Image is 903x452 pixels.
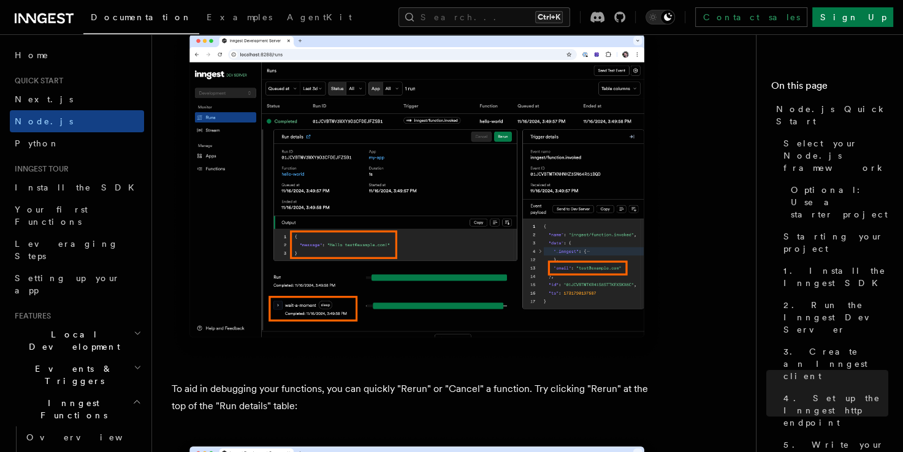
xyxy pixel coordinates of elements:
[771,98,888,132] a: Node.js Quick Start
[15,49,49,61] span: Home
[10,311,51,321] span: Features
[15,116,73,126] span: Node.js
[812,7,893,27] a: Sign Up
[15,273,120,295] span: Setting up your app
[10,44,144,66] a: Home
[10,198,144,233] a: Your first Functions
[10,88,144,110] a: Next.js
[779,341,888,387] a: 3. Create an Inngest client
[779,132,888,179] a: Select your Node.js framework
[695,7,807,27] a: Contact sales
[771,78,888,98] h4: On this page
[535,11,563,23] kbd: Ctrl+K
[791,184,888,220] span: Optional: Use a starter project
[10,76,63,86] span: Quick start
[26,432,153,442] span: Overview
[10,164,69,174] span: Inngest tour
[783,265,888,289] span: 1. Install the Inngest SDK
[10,397,132,421] span: Inngest Functions
[21,426,144,448] a: Overview
[15,94,73,104] span: Next.js
[783,345,888,382] span: 3. Create an Inngest client
[15,183,142,192] span: Install the SDK
[10,363,134,387] span: Events & Triggers
[783,299,888,336] span: 2. Run the Inngest Dev Server
[10,132,144,154] a: Python
[280,4,359,33] a: AgentKit
[83,4,199,34] a: Documentation
[199,4,280,33] a: Examples
[10,233,144,267] a: Leveraging Steps
[779,225,888,260] a: Starting your project
[10,176,144,198] a: Install the SDK
[10,392,144,426] button: Inngest Functions
[779,260,888,294] a: 1. Install the Inngest SDK
[15,239,118,261] span: Leveraging Steps
[15,205,88,227] span: Your first Functions
[10,358,144,392] button: Events & Triggers
[287,12,352,22] span: AgentKit
[398,7,570,27] button: Search...Ctrl+K
[779,387,888,434] a: 4. Set up the Inngest http endpoint
[91,12,192,22] span: Documentation
[646,10,675,24] button: Toggle dark mode
[10,110,144,132] a: Node.js
[776,103,888,127] span: Node.js Quick Start
[779,294,888,341] a: 2. Run the Inngest Dev Server
[786,179,888,225] a: Optional: Use a starter project
[783,392,888,429] span: 4. Set up the Inngest http endpoint
[172,22,662,361] img: Inngest Dev Server web interface's runs tab with a single completed run expanded indicating that ...
[783,230,888,255] span: Starting your project
[10,323,144,358] button: Local Development
[10,328,134,353] span: Local Development
[207,12,272,22] span: Examples
[172,380,662,415] p: To aid in debugging your functions, you can quickly "Rerun" or "Cancel" a function. Try clicking ...
[15,138,59,148] span: Python
[10,267,144,301] a: Setting up your app
[783,137,888,174] span: Select your Node.js framework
